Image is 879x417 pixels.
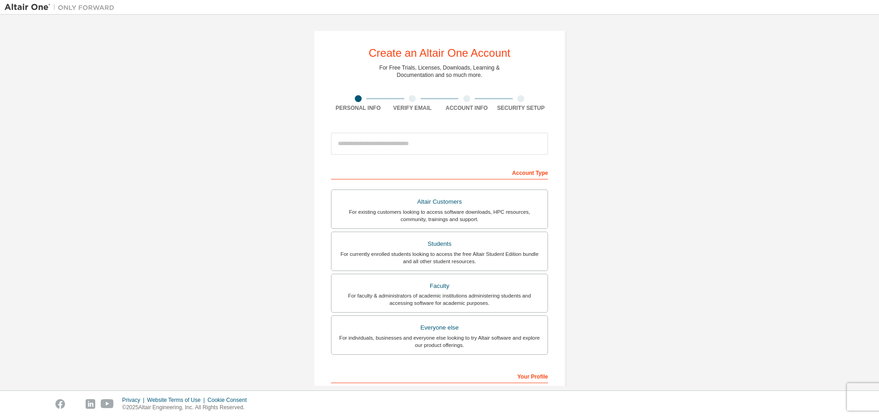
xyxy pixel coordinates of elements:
div: For currently enrolled students looking to access the free Altair Student Edition bundle and all ... [337,250,542,265]
div: For existing customers looking to access software downloads, HPC resources, community, trainings ... [337,208,542,223]
div: Students [337,238,542,250]
div: Create an Altair One Account [369,48,510,59]
div: Privacy [122,396,147,404]
div: Personal Info [331,104,385,112]
img: linkedin.svg [86,399,95,409]
div: Security Setup [494,104,548,112]
div: For Free Trials, Licenses, Downloads, Learning & Documentation and so much more. [380,64,500,79]
div: Altair Customers [337,195,542,208]
div: Website Terms of Use [147,396,207,404]
p: © 2025 Altair Engineering, Inc. All Rights Reserved. [122,404,252,412]
div: For faculty & administrators of academic institutions administering students and accessing softwa... [337,292,542,307]
div: Account Info [439,104,494,112]
div: Cookie Consent [207,396,252,404]
img: Altair One [5,3,119,12]
div: Your Profile [331,368,548,383]
div: Everyone else [337,321,542,334]
div: For individuals, businesses and everyone else looking to try Altair software and explore our prod... [337,334,542,349]
div: Faculty [337,280,542,292]
img: youtube.svg [101,399,114,409]
div: Account Type [331,165,548,179]
div: Verify Email [385,104,440,112]
img: facebook.svg [55,399,65,409]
